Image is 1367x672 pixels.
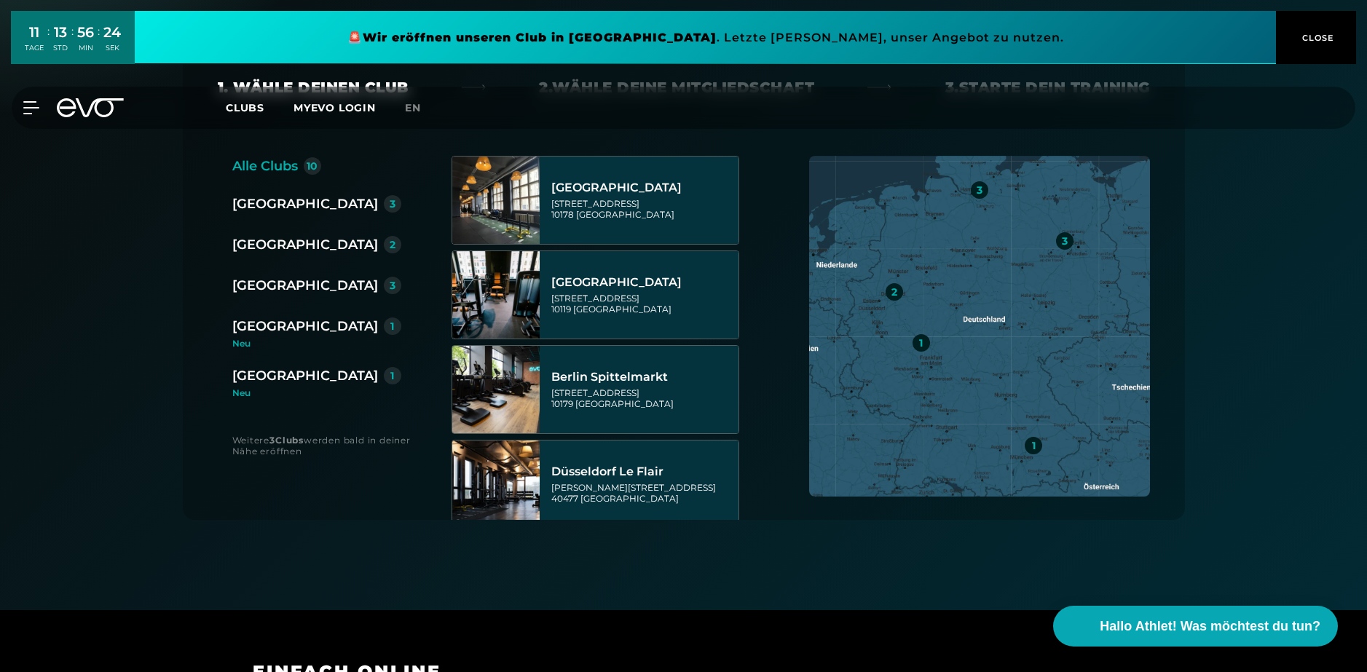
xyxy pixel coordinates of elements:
div: [STREET_ADDRESS] 10179 [GEOGRAPHIC_DATA] [551,387,734,409]
a: Clubs [226,100,294,114]
div: [GEOGRAPHIC_DATA] [551,275,734,290]
div: Weitere werden bald in deiner Nähe eröffnen [232,435,422,456]
div: 3 [390,199,395,209]
div: [STREET_ADDRESS] 10178 [GEOGRAPHIC_DATA] [551,198,734,220]
a: MYEVO LOGIN [294,101,376,114]
div: [PERSON_NAME][STREET_ADDRESS] 40477 [GEOGRAPHIC_DATA] [551,482,734,504]
div: 1 [390,371,394,381]
div: 56 [77,22,94,43]
strong: 3 [269,435,275,446]
div: Alle Clubs [232,156,298,176]
a: en [405,100,438,116]
button: CLOSE [1276,11,1356,64]
span: Hallo Athlet! Was möchtest du tun? [1100,617,1320,636]
div: Neu [232,339,413,348]
div: 10 [307,161,318,171]
div: 3 [977,185,982,195]
div: STD [53,43,68,53]
div: MIN [77,43,94,53]
div: SEK [103,43,121,53]
div: : [71,23,74,62]
span: Clubs [226,101,264,114]
div: 2 [891,287,897,297]
div: Neu [232,389,401,398]
div: Berlin Spittelmarkt [551,370,734,384]
div: [STREET_ADDRESS] 10119 [GEOGRAPHIC_DATA] [551,293,734,315]
div: [GEOGRAPHIC_DATA] [551,181,734,195]
span: en [405,101,421,114]
div: 2 [390,240,395,250]
div: 11 [25,22,44,43]
div: 24 [103,22,121,43]
div: 1 [1032,440,1036,451]
img: Berlin Spittelmarkt [452,346,540,433]
div: : [98,23,100,62]
div: [GEOGRAPHIC_DATA] [232,316,378,336]
div: [GEOGRAPHIC_DATA] [232,194,378,214]
div: 3 [390,280,395,290]
button: Hallo Athlet! Was möchtest du tun? [1053,606,1338,647]
div: 1 [919,338,923,348]
span: CLOSE [1299,31,1334,44]
img: map [809,156,1150,497]
img: Düsseldorf Le Flair [452,440,540,528]
div: Düsseldorf Le Flair [551,465,734,479]
div: TAGE [25,43,44,53]
div: [GEOGRAPHIC_DATA] [232,234,378,255]
div: 1 [390,321,394,331]
strong: Clubs [275,435,304,446]
img: Berlin Alexanderplatz [452,157,540,244]
div: [GEOGRAPHIC_DATA] [232,365,378,386]
div: 13 [53,22,68,43]
div: : [47,23,50,62]
img: Berlin Rosenthaler Platz [452,251,540,339]
div: 3 [1062,236,1068,246]
div: [GEOGRAPHIC_DATA] [232,275,378,296]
